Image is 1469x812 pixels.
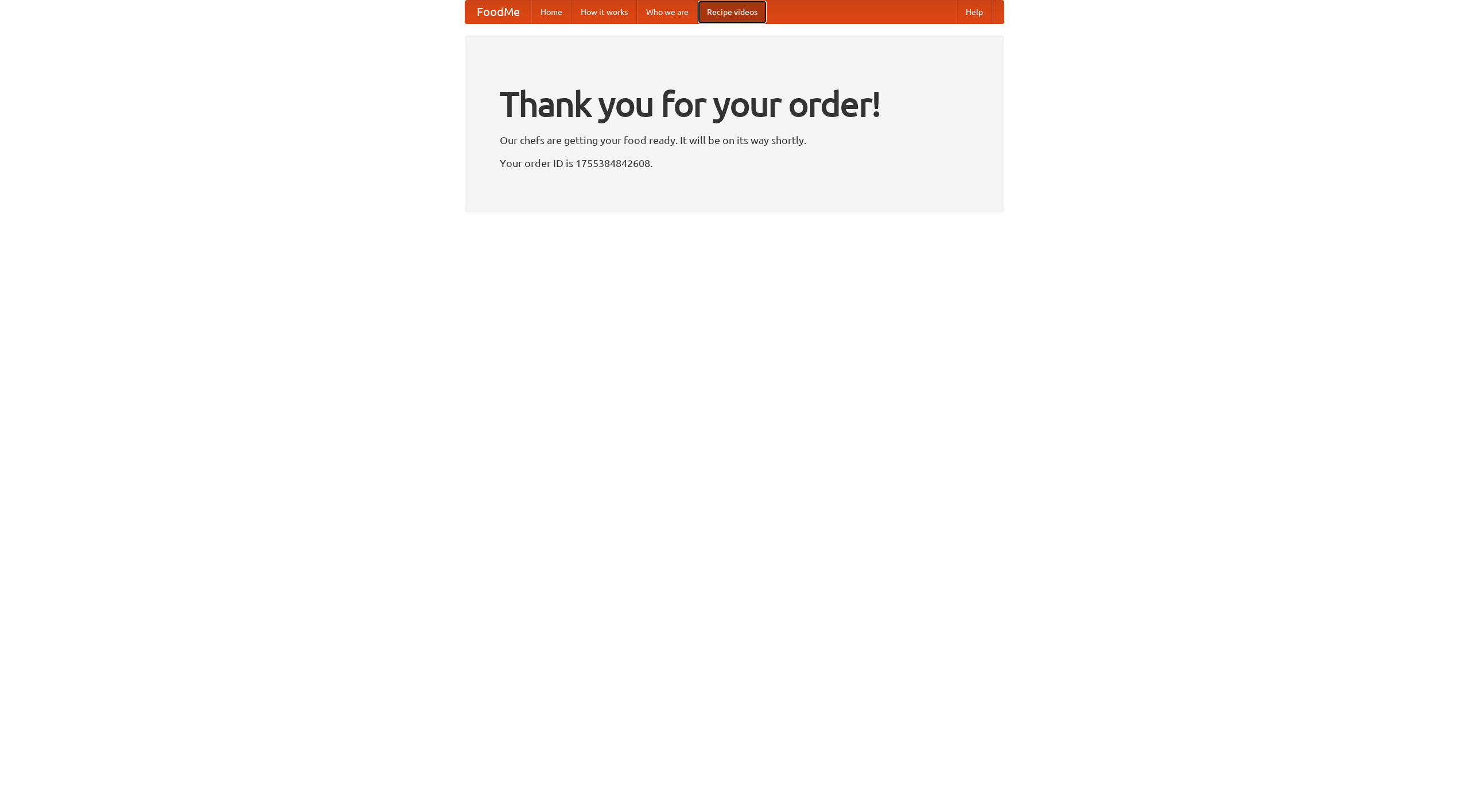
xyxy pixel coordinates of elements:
a: How it works [572,1,637,24]
a: Recipe videos [698,1,767,24]
a: Home [531,1,572,24]
p: Our chefs are getting your food ready. It will be on its way shortly. [500,131,969,149]
a: FoodMe [465,1,531,24]
h1: Thank you for your order! [500,76,969,131]
p: Your order ID is 1755384842608. [500,154,969,172]
a: Who we are [637,1,698,24]
a: Help [957,1,992,24]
